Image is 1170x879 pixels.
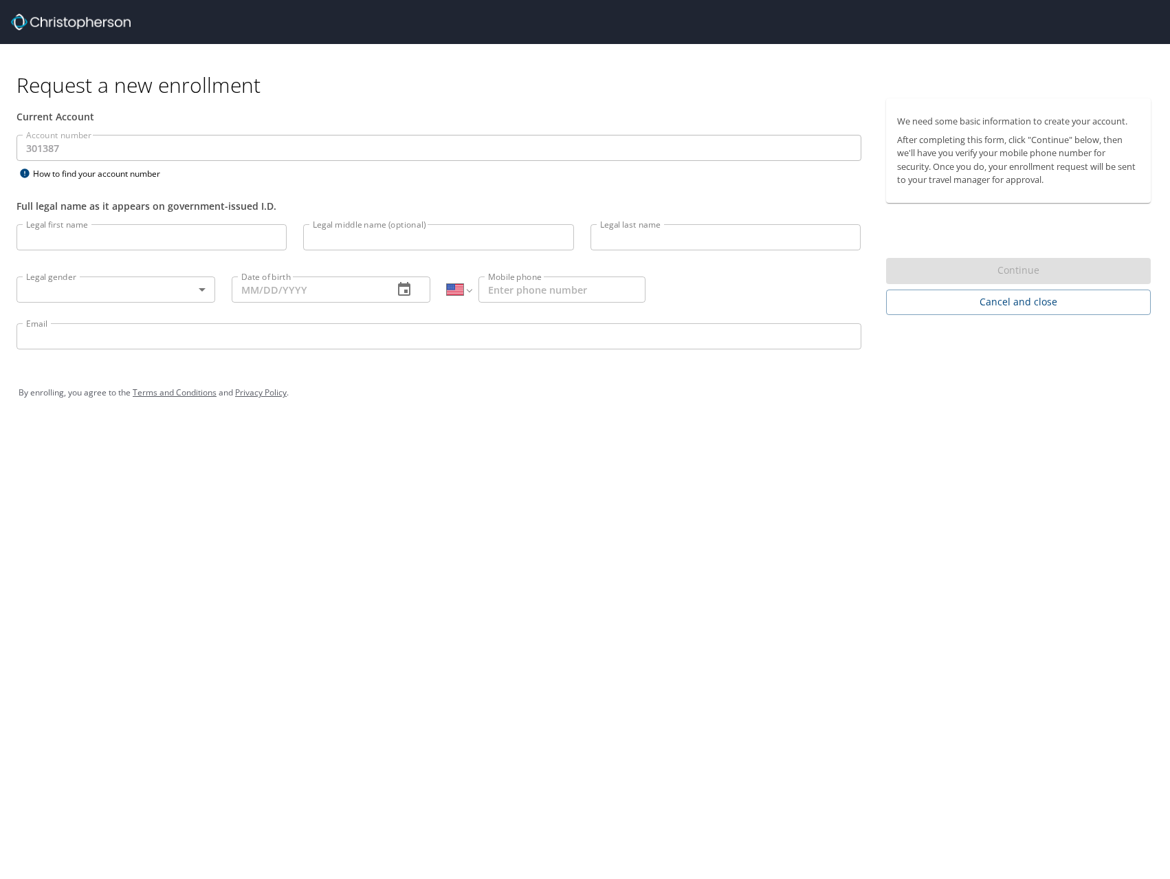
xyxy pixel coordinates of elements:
[235,387,287,398] a: Privacy Policy
[16,199,861,213] div: Full legal name as it appears on government-issued I.D.
[16,72,1162,98] h1: Request a new enrollment
[11,14,131,30] img: cbt logo
[19,376,1151,410] div: By enrolling, you agree to the and .
[897,115,1140,128] p: We need some basic information to create your account.
[16,165,188,182] div: How to find your account number
[133,387,217,398] a: Terms and Conditions
[232,276,382,303] input: MM/DD/YYYY
[886,290,1151,315] button: Cancel and close
[16,109,861,124] div: Current Account
[897,294,1140,311] span: Cancel and close
[16,276,215,303] div: ​
[478,276,645,303] input: Enter phone number
[897,133,1140,186] p: After completing this form, click "Continue" below, then we'll have you verify your mobile phone ...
